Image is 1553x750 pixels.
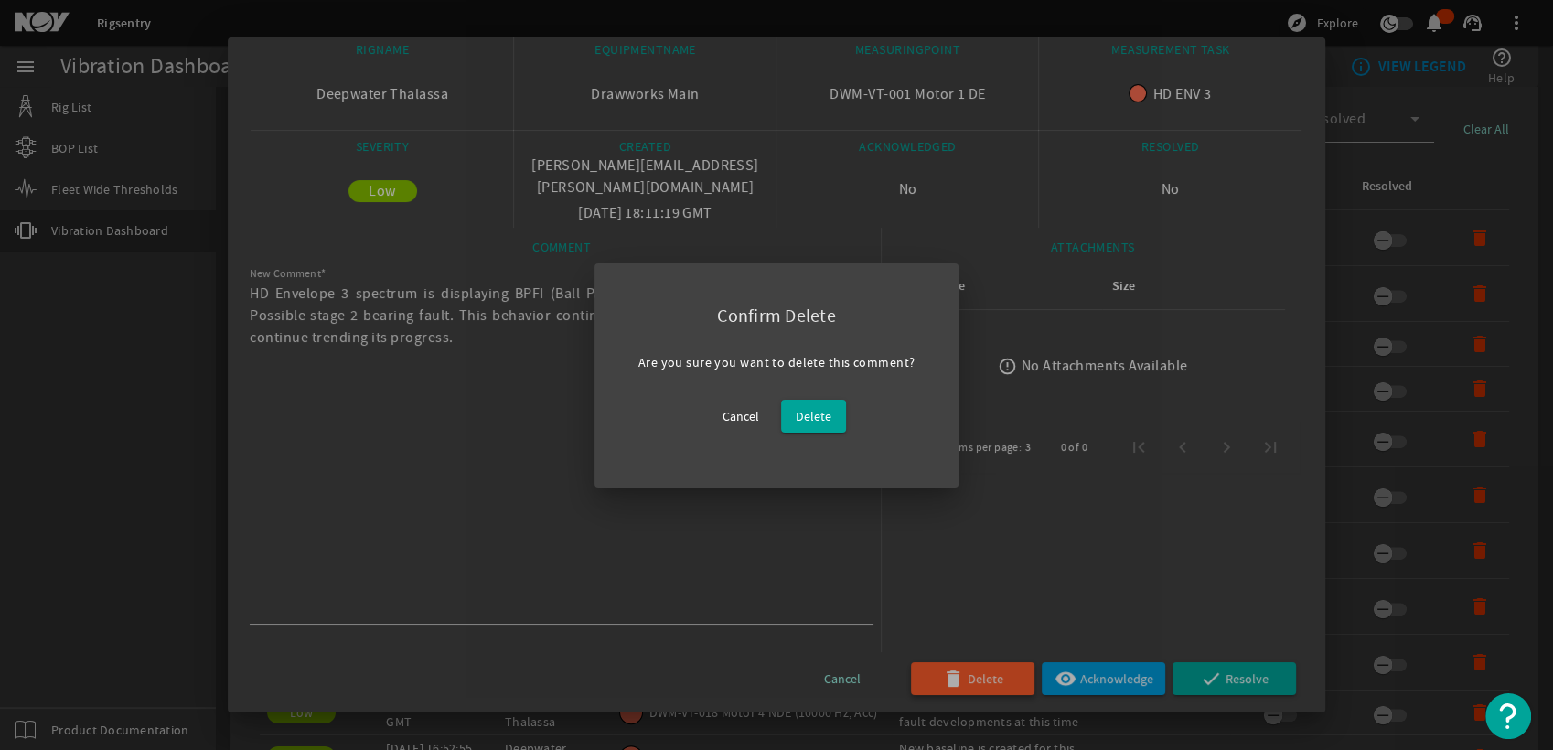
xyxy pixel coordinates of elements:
[781,400,846,433] button: Delete
[723,405,759,427] span: Cancel
[1485,693,1531,739] button: Open Resource Center
[708,400,774,433] button: Cancel
[695,285,858,339] div: Confirm Delete
[796,405,831,427] span: Delete
[638,351,916,373] div: Are you sure you want to delete this comment?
